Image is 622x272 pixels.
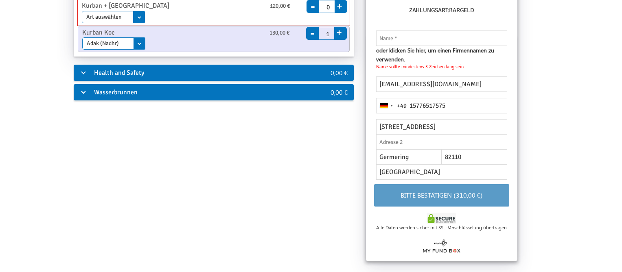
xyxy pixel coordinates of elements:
div: Kurban + [GEOGRAPHIC_DATA] [76,1,225,11]
input: Land [376,164,507,180]
span: Name sollte mindestens 3 Zeichen lang sein [376,63,464,70]
div: Health and Safety [74,65,302,81]
input: Plz [442,149,507,165]
div: Alle Daten werden sicher mit SSL-Verschlüsselung übertragen [374,224,509,231]
span: 130,00 € [269,28,290,37]
input: Adresse 2 [376,134,507,150]
input: E-Mail * [376,76,507,92]
button: Selected country [377,98,407,113]
input: 1512 3456789 * [376,98,507,113]
div: Wasserbrunnen [74,84,302,100]
span: 0,00 € [331,68,348,77]
input: Name * [376,30,507,46]
input: Straße und Hausnummer [376,119,507,135]
span: 120,00 € [270,2,290,11]
button: Bitte bestätigen (310,00 €) [374,184,509,207]
div: Kurban Koc [76,28,225,38]
h6: Zahlungsart: [374,6,509,18]
button: + [334,26,344,37]
button: - [307,22,319,33]
input: Stadt [376,149,442,165]
label: Bargeld [449,6,474,15]
div: +49 [397,101,407,111]
span: 0,00 € [331,88,348,96]
span: oder klicken Sie hier, um einen Firmennamen zu verwenden. [376,46,507,63]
